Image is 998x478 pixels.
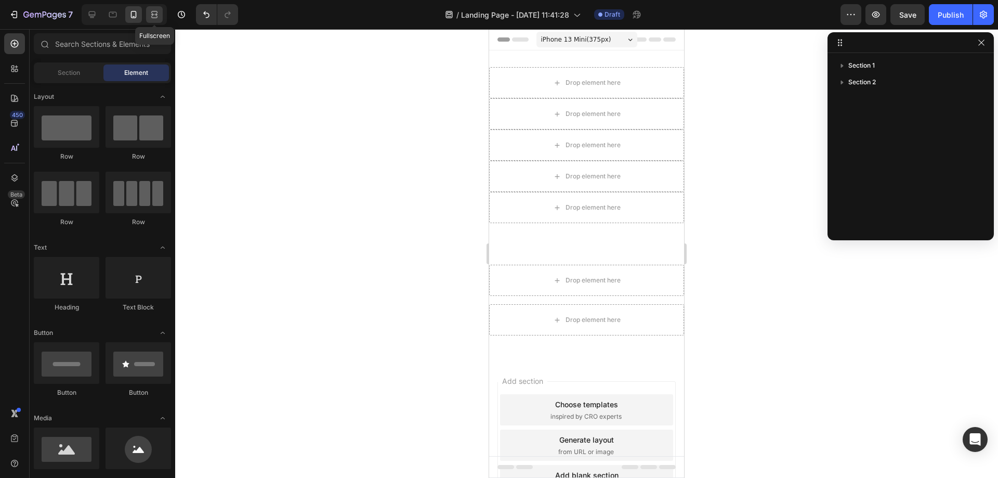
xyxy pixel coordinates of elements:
span: Toggle open [154,88,171,105]
span: Landing Page - [DATE] 11:41:28 [461,9,569,20]
div: Button [106,388,171,397]
span: Section 1 [848,60,875,71]
div: Row [34,217,99,227]
span: Draft [605,10,620,19]
iframe: Design area [489,29,684,478]
span: Section 2 [848,77,876,87]
div: Text Block [106,303,171,312]
div: Button [34,388,99,397]
span: Toggle open [154,239,171,256]
span: Media [34,414,52,423]
p: 7 [68,8,73,21]
button: Save [890,4,925,25]
div: Beta [8,190,25,199]
span: Text [34,243,47,252]
div: Open Intercom Messenger [963,427,988,452]
div: Heading [34,303,99,312]
span: Toggle open [154,410,171,427]
span: Element [124,68,148,77]
span: Save [899,10,916,19]
div: Publish [938,9,964,20]
div: 450 [10,111,25,119]
span: / [456,9,459,20]
span: Button [34,328,53,338]
div: Row [34,152,99,161]
div: Undo/Redo [196,4,238,25]
span: Section [58,68,80,77]
span: Toggle open [154,325,171,341]
button: Publish [929,4,973,25]
span: Layout [34,92,54,101]
input: Search Sections & Elements [34,33,171,54]
div: Row [106,217,171,227]
button: 7 [4,4,77,25]
div: Row [106,152,171,161]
